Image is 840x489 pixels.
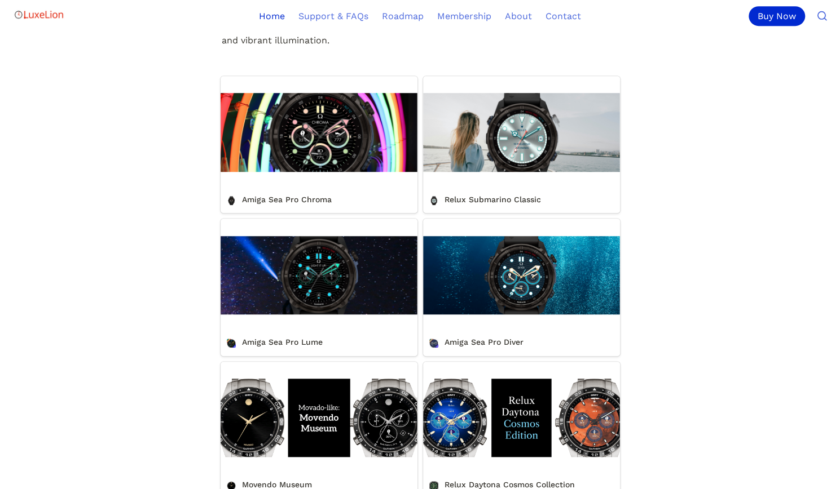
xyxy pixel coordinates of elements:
a: Amiga Sea Pro Diver [423,219,620,355]
div: Buy Now [749,6,805,26]
a: Buy Now [749,6,810,26]
img: Logo [14,3,64,26]
a: Relux Submarino Classic [423,76,620,213]
a: Amiga Sea Pro Chroma [221,76,417,213]
a: Amiga Sea Pro Lume [221,219,417,355]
